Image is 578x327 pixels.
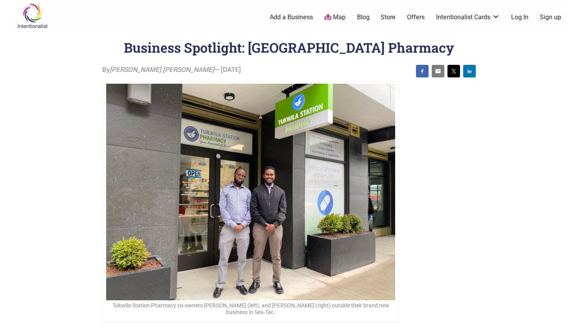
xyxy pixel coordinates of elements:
a: Sign up [540,13,561,22]
img: Intentionalist [14,3,51,29]
a: Intentionalist Cards [436,13,500,22]
img: email sharing button [435,68,441,74]
img: Tukwila Station Pharmacy [106,84,396,301]
h1: Business Spotlight: [GEOGRAPHIC_DATA] Pharmacy [124,39,454,56]
a: Offers [407,13,425,22]
i: [PERSON_NAME].[PERSON_NAME] [110,66,214,73]
a: Add a Business [270,13,313,22]
img: twitter sharing button [451,68,457,74]
img: facebook sharing button [419,68,425,74]
a: Map [324,13,346,22]
p: Tukwila Station Pharmacy co-owners [PERSON_NAME] (left), and [PERSON_NAME] (right) outside their ... [104,300,398,318]
img: linkedin sharing button [466,68,473,74]
span: By — [DATE] [102,65,241,75]
a: Store [381,13,396,22]
a: Blog [357,13,370,22]
a: Log In [511,13,528,22]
